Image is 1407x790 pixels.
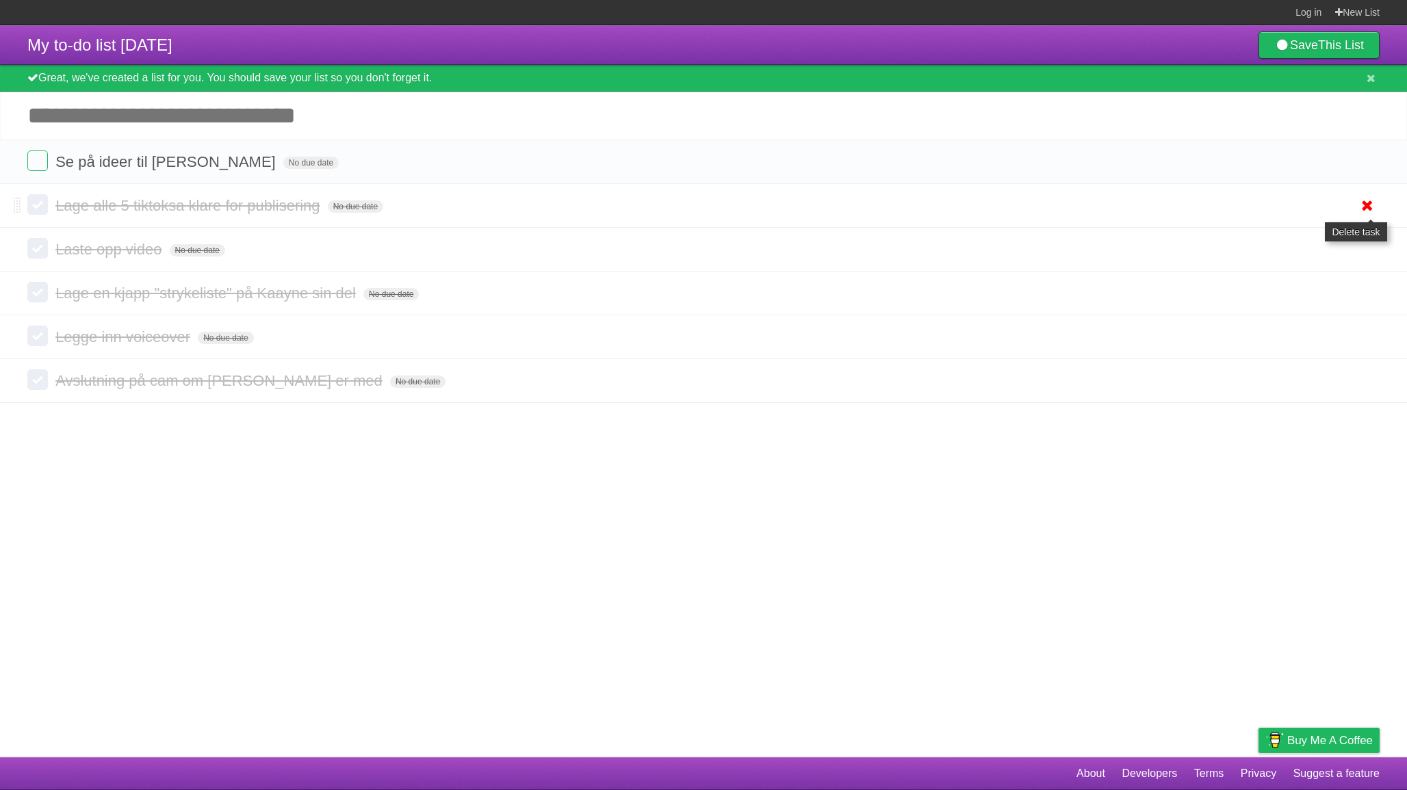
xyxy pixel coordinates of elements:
a: Developers [1122,761,1177,787]
span: My to-do list [DATE] [27,36,172,54]
a: Suggest a feature [1293,761,1380,787]
span: Se på ideer til [PERSON_NAME] [55,153,279,170]
span: Legge inn voiceover [55,328,194,345]
label: Done [27,369,48,390]
label: Done [27,194,48,215]
a: Buy me a coffee [1258,728,1380,753]
label: Done [27,282,48,302]
a: About [1076,761,1105,787]
a: Privacy [1241,761,1276,787]
span: Buy me a coffee [1287,728,1373,752]
span: No due date [170,244,225,256]
label: Done [27,326,48,346]
span: No due date [328,200,383,213]
b: This List [1318,38,1364,52]
label: Done [27,150,48,171]
a: SaveThis List [1258,31,1380,59]
span: No due date [390,376,446,388]
span: Avslutning på cam om [PERSON_NAME] er med [55,372,386,389]
span: No due date [363,288,419,300]
span: Laste opp video [55,241,165,258]
span: No due date [283,157,339,169]
label: Done [27,238,48,259]
a: Terms [1194,761,1224,787]
span: No due date [198,332,253,344]
img: Buy me a coffee [1265,728,1284,752]
span: Lage alle 5 tiktoksa klare for publisering [55,197,323,214]
span: Lage en kjapp "strykeliste" på Kaayne sin del [55,285,359,302]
